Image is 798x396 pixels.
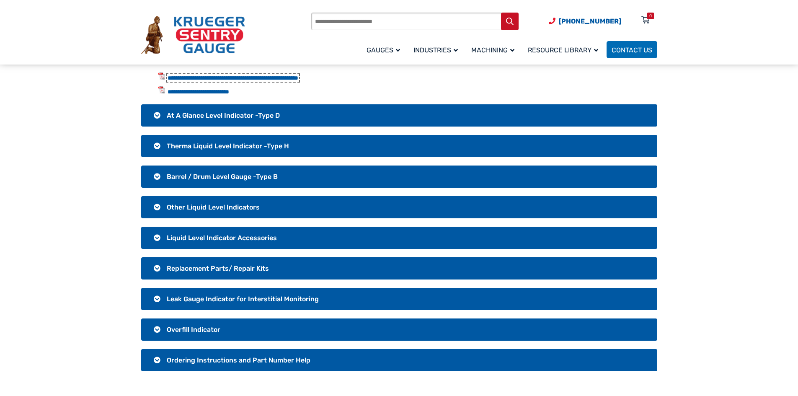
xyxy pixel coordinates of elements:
[528,46,598,54] span: Resource Library
[167,264,269,272] span: Replacement Parts/ Repair Kits
[559,17,621,25] span: [PHONE_NUMBER]
[167,173,278,181] span: Barrel / Drum Level Gauge -Type B
[408,40,466,60] a: Industries
[167,326,220,334] span: Overfill Indicator
[612,46,652,54] span: Contact Us
[367,46,400,54] span: Gauges
[167,356,310,364] span: Ordering Instructions and Part Number Help
[167,111,280,119] span: At A Glance Level Indicator -Type D
[549,16,621,26] a: Phone Number (920) 434-8860
[413,46,458,54] span: Industries
[167,234,277,242] span: Liquid Level Indicator Accessories
[167,203,260,211] span: Other Liquid Level Indicators
[141,16,245,54] img: Krueger Sentry Gauge
[167,295,319,303] span: Leak Gauge Indicator for Interstitial Monitoring
[471,46,514,54] span: Machining
[649,13,652,19] div: 0
[167,142,289,150] span: Therma Liquid Level Indicator -Type H
[362,40,408,60] a: Gauges
[607,41,657,58] a: Contact Us
[523,40,607,60] a: Resource Library
[466,40,523,60] a: Machining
